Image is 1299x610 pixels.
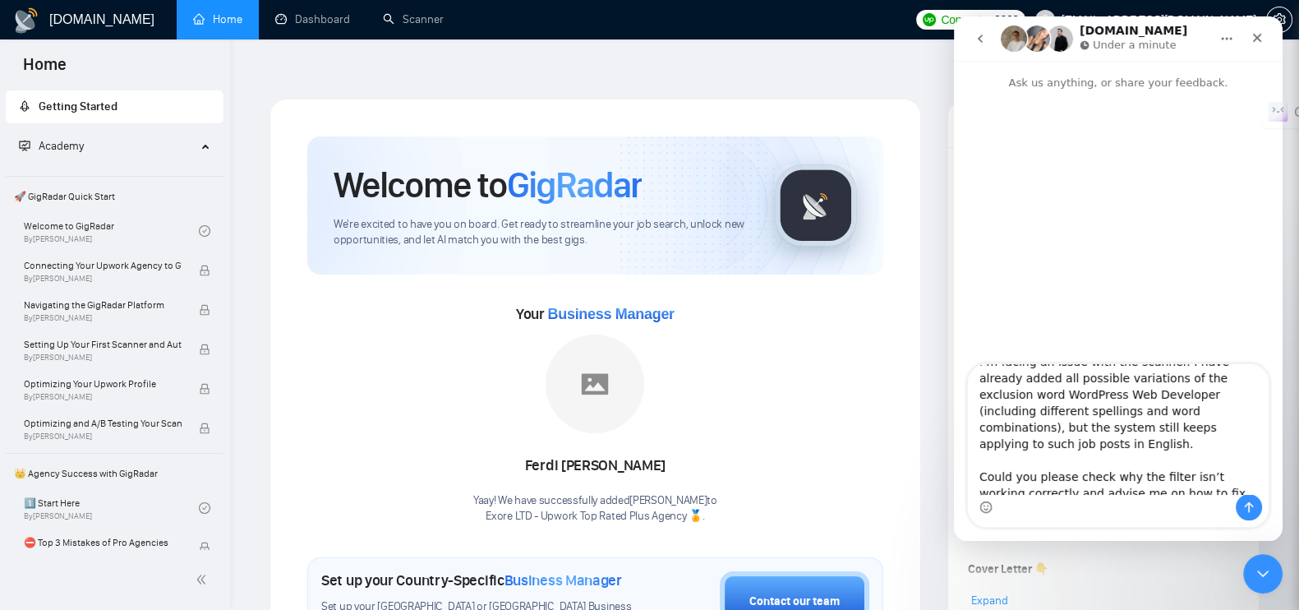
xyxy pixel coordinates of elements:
[546,335,644,433] img: placeholder.png
[199,383,210,395] span: lock
[24,490,199,526] a: 1️⃣ Start HereBy[PERSON_NAME]
[1266,7,1292,33] button: setting
[994,11,1019,29] span: 2060
[473,493,717,525] div: Yaay! We have successfully added [PERSON_NAME] to
[199,502,210,514] span: check-circle
[473,452,717,480] div: Ferdi [PERSON_NAME]
[334,217,749,248] span: We're excited to have you on board. Get ready to streamline your job search, unlock new opportuni...
[334,163,642,207] h1: Welcome to
[968,562,1048,576] strong: Cover Letter 👇
[7,457,222,490] span: 👑 Agency Success with GigRadar
[24,353,182,363] span: By [PERSON_NAME]
[24,392,182,402] span: By [PERSON_NAME]
[775,164,857,247] img: gigradar-logo.png
[24,313,182,323] span: By [PERSON_NAME]
[199,542,210,553] span: lock
[39,99,117,113] span: Getting Started
[473,509,717,525] p: Exore LTD - Upwork Top Rated Plus Agency 🏅 .
[1039,14,1051,25] span: user
[923,13,936,26] img: upwork-logo.png
[24,257,182,274] span: Connecting Your Upwork Agency to GigRadar
[516,305,675,323] span: Your
[507,163,642,207] span: GigRadar
[24,415,182,432] span: Optimizing and A/B Testing Your Scanner for Better Results
[13,7,39,34] img: logo
[24,213,199,249] a: Welcome to GigRadarBy[PERSON_NAME]
[19,140,30,151] span: fund-projection-screen
[504,571,622,589] span: Business Manager
[10,53,80,87] span: Home
[19,139,84,153] span: Academy
[24,274,182,284] span: By [PERSON_NAME]
[19,100,30,112] span: rocket
[193,12,242,26] a: homeHome
[7,180,222,213] span: 🚀 GigRadar Quick Start
[1266,13,1292,26] a: setting
[547,306,674,322] span: Business Manager
[1243,554,1283,594] iframe: Intercom live chat
[1267,13,1292,26] span: setting
[199,304,210,316] span: lock
[24,297,182,313] span: Navigating the GigRadar Platform
[24,432,182,441] span: By [PERSON_NAME]
[199,344,210,355] span: lock
[24,376,182,392] span: Optimizing Your Upwork Profile
[275,12,350,26] a: dashboardDashboard
[199,225,210,237] span: check-circle
[199,423,210,434] span: lock
[321,571,622,589] h1: Set up your Country-Specific
[383,12,444,26] a: searchScanner
[196,571,212,588] span: double-left
[954,16,1283,541] iframe: Intercom live chat
[24,534,182,551] span: ⛔ Top 3 Mistakes of Pro Agencies
[6,90,223,123] li: Getting Started
[24,336,182,353] span: Setting Up Your First Scanner and Auto-Bidder
[39,139,84,153] span: Academy
[971,594,1008,608] span: Expand
[199,265,210,276] span: lock
[941,11,990,29] span: Connects:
